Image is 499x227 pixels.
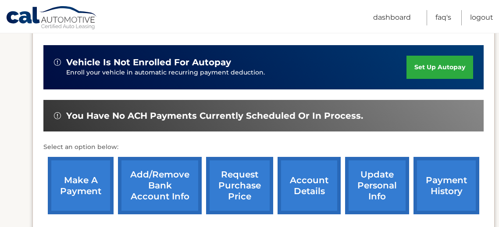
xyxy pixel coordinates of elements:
a: set up autopay [406,56,473,79]
a: payment history [413,157,479,214]
span: You have no ACH payments currently scheduled or in process. [66,110,363,121]
a: request purchase price [206,157,273,214]
a: account details [278,157,341,214]
a: Dashboard [373,10,411,25]
p: Enroll your vehicle in automatic recurring payment deduction. [66,68,406,78]
a: update personal info [345,157,409,214]
p: Select an option below: [43,142,484,153]
a: FAQ's [435,10,451,25]
a: make a payment [48,157,114,214]
a: Logout [470,10,493,25]
span: vehicle is not enrolled for autopay [66,57,231,68]
a: Add/Remove bank account info [118,157,202,214]
a: Cal Automotive [6,6,98,31]
img: alert-white.svg [54,59,61,66]
img: alert-white.svg [54,112,61,119]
